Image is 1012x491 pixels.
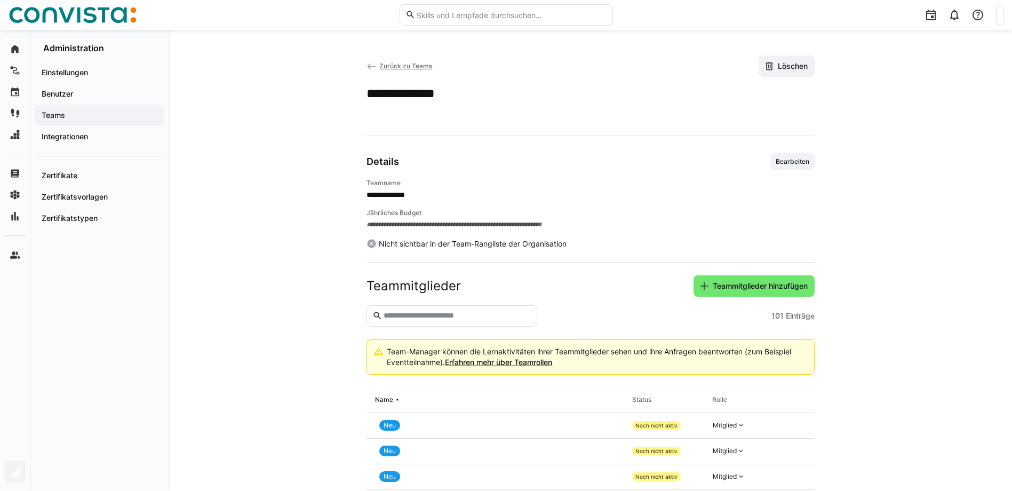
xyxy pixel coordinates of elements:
[635,422,678,429] span: Noch nicht aktiv
[776,61,809,72] span: Löschen
[632,395,651,404] div: Status
[384,447,396,455] span: Neu
[771,311,784,321] span: 101
[366,278,461,294] h2: Teammitglieder
[635,473,678,480] span: Noch nicht aktiv
[713,447,737,455] div: Mitglied
[387,346,805,368] div: Team-Manager können die Lernaktivitäten ihrer Teammitglieder sehen und ihre Anfragen beantworten ...
[366,179,815,187] h4: Teamname
[379,62,432,70] span: Zurück zu Teams
[759,56,815,77] button: Löschen
[366,62,433,70] a: Zurück zu Teams
[445,358,552,367] a: Erfahren mehr über Teamrollen
[384,472,396,481] span: Neu
[384,421,396,430] span: Neu
[711,281,809,291] span: Teammitglieder hinzufügen
[775,157,810,166] span: Bearbeiten
[366,156,399,168] h3: Details
[366,209,815,217] h4: Jährliches Budget
[694,275,815,297] button: Teammitglieder hinzufügen
[786,311,815,321] span: Einträge
[416,10,607,20] input: Skills und Lernpfade durchsuchen…
[713,421,737,430] div: Mitglied
[375,395,393,404] div: Name
[712,395,727,404] div: Rolle
[635,448,678,454] span: Noch nicht aktiv
[770,153,815,170] button: Bearbeiten
[379,239,567,249] span: Nicht sichtbar in der Team-Rangliste der Organisation
[713,472,737,481] div: Mitglied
